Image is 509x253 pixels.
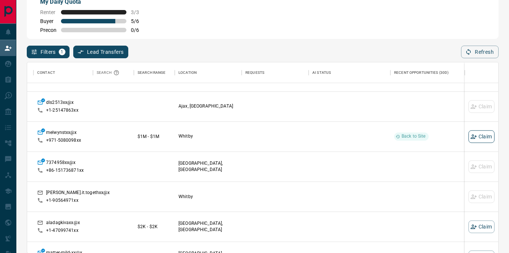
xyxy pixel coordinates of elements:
[46,77,78,83] p: +1- 70584631xx
[312,62,331,83] div: AI Status
[178,103,238,110] p: Ajax, [GEOGRAPHIC_DATA]
[46,167,84,174] p: +86- 151736871xx
[131,18,147,24] span: 5 / 6
[40,9,57,15] span: Renter
[138,62,166,83] div: Search Range
[461,46,499,58] button: Refresh
[245,62,264,83] div: Requests
[46,160,75,167] p: 7374958xx@x
[59,49,65,55] span: 1
[138,133,171,140] p: $1M - $1M
[178,160,238,173] p: [GEOGRAPHIC_DATA], [GEOGRAPHIC_DATA]
[394,62,449,83] div: Recent Opportunities (30d)
[73,46,129,58] button: Lead Transfers
[27,46,70,58] button: Filters1
[40,27,57,33] span: Precon
[40,18,57,24] span: Buyer
[309,62,390,83] div: AI Status
[46,129,77,137] p: melwynstxx@x
[468,130,494,143] button: Claim
[138,223,171,230] p: $2K - $2K
[178,220,238,233] p: [GEOGRAPHIC_DATA], [GEOGRAPHIC_DATA]
[242,62,309,83] div: Requests
[46,197,78,204] p: +1- 90564971xx
[134,62,175,83] div: Search Range
[131,9,147,15] span: 3 / 3
[46,137,81,144] p: +971- 5080098xx
[399,134,429,140] span: Back to Site
[33,62,93,83] div: Contact
[46,107,78,114] p: +1- 25147863xx
[178,134,238,140] p: Whitby
[46,227,78,234] p: +1- 47099741xx
[131,27,147,33] span: 0 / 6
[37,62,55,83] div: Contact
[97,62,121,83] div: Search
[390,62,465,83] div: Recent Opportunities (30d)
[468,220,494,233] button: Claim
[46,220,80,227] p: aladagkivaxx@x
[46,99,74,107] p: dls2513xx@x
[178,194,238,200] p: Whitby
[175,62,242,83] div: Location
[46,190,110,197] p: [PERSON_NAME].it.togethxx@x
[178,62,197,83] div: Location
